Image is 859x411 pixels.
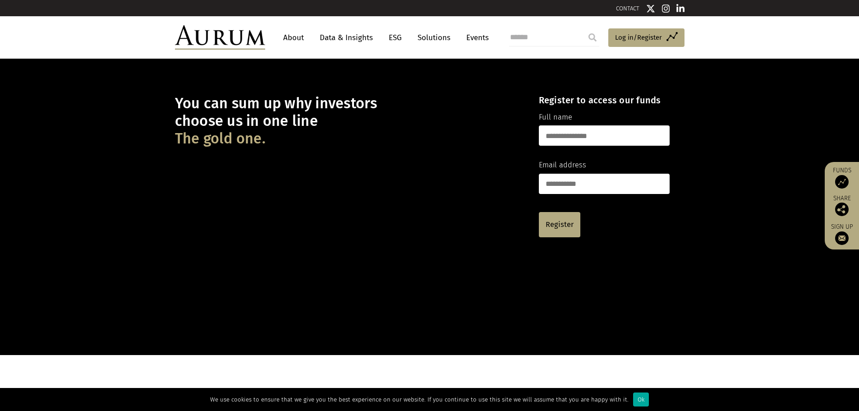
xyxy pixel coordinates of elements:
img: Linkedin icon [676,4,684,13]
span: The gold one. [175,130,266,148]
label: Email address [539,159,586,171]
a: About [279,29,308,46]
span: Log in/Register [615,32,662,43]
label: Full name [539,111,572,123]
a: Funds [829,166,854,189]
img: Access Funds [835,175,849,189]
h4: Register to access our funds [539,95,670,106]
a: Register [539,212,580,237]
a: Solutions [413,29,455,46]
div: Share [829,195,854,216]
a: Sign up [829,223,854,245]
img: Sign up to our newsletter [835,231,849,245]
img: Instagram icon [662,4,670,13]
div: Ok [633,393,649,406]
a: Events [462,29,489,46]
a: ESG [384,29,406,46]
input: Submit [583,28,602,46]
img: Aurum [175,25,265,50]
a: Data & Insights [315,29,377,46]
h1: You can sum up why investors choose us in one line [175,95,523,148]
img: Share this post [835,203,849,216]
a: Log in/Register [608,28,684,47]
img: Twitter icon [646,4,655,13]
a: CONTACT [616,5,639,12]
